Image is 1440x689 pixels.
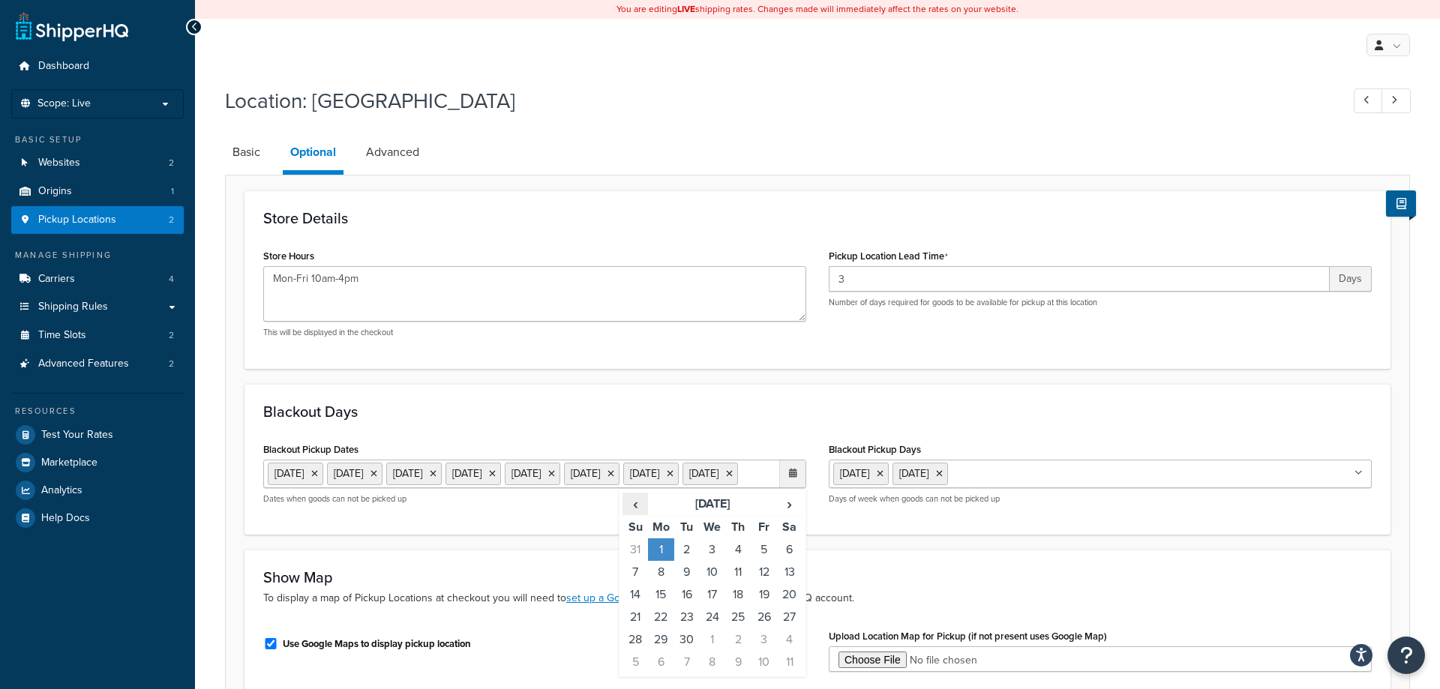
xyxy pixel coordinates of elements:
[169,214,174,226] span: 2
[778,493,802,514] span: ›
[700,538,725,561] td: 3
[622,561,648,583] td: 7
[700,515,725,538] th: We
[11,206,184,234] a: Pickup Locations2
[358,134,427,170] a: Advanced
[777,515,802,538] th: Sa
[622,651,648,673] td: 5
[648,561,673,583] td: 8
[11,505,184,532] a: Help Docs
[674,583,700,606] td: 16
[899,466,928,481] span: [DATE]
[623,463,679,485] li: [DATE]
[829,631,1107,642] label: Upload Location Map for Pickup (if not present uses Google Map)
[677,2,695,16] b: LIVE
[751,606,776,628] td: 26
[11,178,184,205] li: Origins
[622,583,648,606] td: 14
[751,651,776,673] td: 10
[268,463,323,485] li: [DATE]
[648,538,673,561] td: 1
[623,493,647,514] span: ‹
[648,493,776,516] th: [DATE]
[11,449,184,476] li: Marketplace
[11,477,184,504] a: Analytics
[725,651,751,673] td: 9
[1386,190,1416,217] button: Show Help Docs
[11,293,184,321] a: Shipping Rules
[11,265,184,293] a: Carriers4
[674,651,700,673] td: 7
[169,358,174,370] span: 2
[11,350,184,378] li: Advanced Features
[11,52,184,80] a: Dashboard
[840,466,869,481] span: [DATE]
[777,538,802,561] td: 6
[11,405,184,418] div: Resources
[725,583,751,606] td: 18
[38,185,72,198] span: Origins
[700,606,725,628] td: 24
[725,538,751,561] td: 4
[648,606,673,628] td: 22
[171,185,174,198] span: 1
[41,512,90,525] span: Help Docs
[263,210,1372,226] h3: Store Details
[38,214,116,226] span: Pickup Locations
[263,444,358,455] label: Blackout Pickup Dates
[445,463,501,485] li: [DATE]
[1354,88,1383,113] a: Previous Record
[327,463,382,485] li: [DATE]
[1387,637,1425,674] button: Open Resource Center
[386,463,442,485] li: [DATE]
[700,561,725,583] td: 10
[725,561,751,583] td: 11
[648,515,673,538] th: Mo
[263,250,314,262] label: Store Hours
[566,590,706,606] a: set up a Google Maps API Key
[38,329,86,342] span: Time Slots
[829,297,1372,308] p: Number of days required for goods to be available for pickup at this location
[682,463,738,485] li: [DATE]
[829,444,921,455] label: Blackout Pickup Days
[648,628,673,651] td: 29
[751,515,776,538] th: Fr
[11,265,184,293] li: Carriers
[38,60,89,73] span: Dashboard
[11,178,184,205] a: Origins1
[751,628,776,651] td: 3
[11,322,184,349] a: Time Slots2
[751,583,776,606] td: 19
[700,583,725,606] td: 17
[38,273,75,286] span: Carriers
[725,606,751,628] td: 25
[169,273,174,286] span: 4
[263,266,806,322] textarea: Mon-Fri 10am-4pm
[700,651,725,673] td: 8
[11,149,184,177] li: Websites
[37,97,91,110] span: Scope: Live
[169,329,174,342] span: 2
[11,149,184,177] a: Websites2
[11,421,184,448] li: Test Your Rates
[505,463,560,485] li: [DATE]
[263,590,1372,607] p: To display a map of Pickup Locations at checkout you will need to within your ShipperHQ account.
[41,457,97,469] span: Marketplace
[622,538,648,561] td: 31
[725,628,751,651] td: 2
[263,327,806,338] p: This will be displayed in the checkout
[674,606,700,628] td: 23
[11,350,184,378] a: Advanced Features2
[622,515,648,538] th: Su
[11,206,184,234] li: Pickup Locations
[725,515,751,538] th: Th
[263,403,1372,420] h3: Blackout Days
[777,628,802,651] td: 4
[41,429,113,442] span: Test Your Rates
[777,651,802,673] td: 11
[283,637,471,651] label: Use Google Maps to display pickup location
[38,157,80,169] span: Websites
[1381,88,1411,113] a: Next Record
